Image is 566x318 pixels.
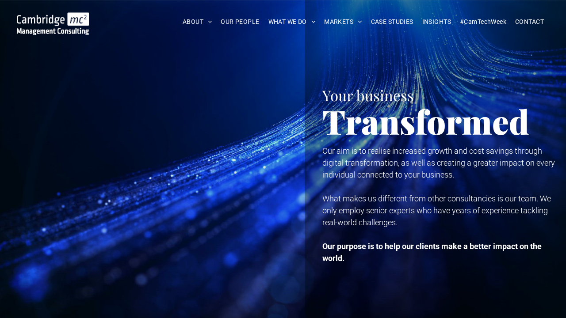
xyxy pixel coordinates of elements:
[322,85,414,105] span: Your business
[322,146,555,179] span: Our aim is to realise increased growth and cost savings through digital transformation, as well a...
[418,15,455,29] a: INSIGHTS
[264,15,320,29] a: WHAT WE DO
[511,15,548,29] a: CONTACT
[17,12,89,35] img: Cambridge MC Logo
[322,194,551,227] span: What makes us different from other consultancies is our team. We only employ senior experts who h...
[178,15,217,29] a: ABOUT
[216,15,264,29] a: OUR PEOPLE
[322,99,529,143] span: Transformed
[367,15,418,29] a: CASE STUDIES
[322,242,542,263] strong: Our purpose is to help our clients make a better impact on the world.
[455,15,511,29] a: #CamTechWeek
[320,15,366,29] a: MARKETS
